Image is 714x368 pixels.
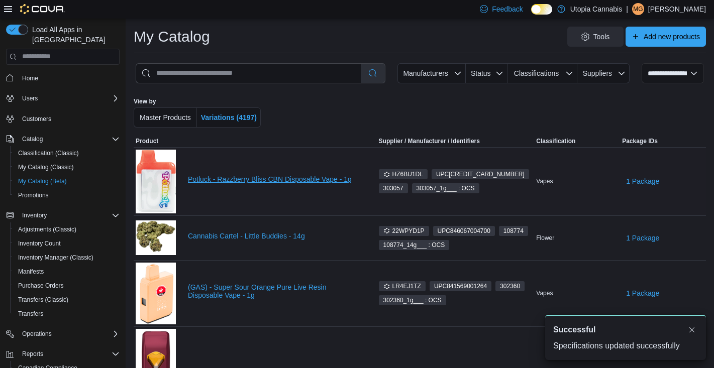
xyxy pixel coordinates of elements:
span: Product [136,137,158,145]
span: Status [471,69,491,77]
span: 22WPYD1P [383,226,425,235]
button: Adjustments (Classic) [10,222,124,236]
img: Potluck - Razzberry Bliss CBN Disposable Vape - 1g [136,150,176,213]
span: Operations [22,330,52,338]
div: Madison Goldstein [632,3,644,15]
div: Specifications updated successfully [553,340,698,352]
button: Catalog [2,132,124,146]
a: Adjustments (Classic) [14,223,80,235]
button: Promotions [10,188,124,202]
input: Dark Mode [531,4,552,15]
button: Classification (Classic) [10,146,124,160]
span: Classification [536,137,575,145]
span: Adjustments (Classic) [14,223,120,235]
span: Reports [22,350,43,358]
button: 1 Package [622,171,663,191]
button: Users [2,91,124,105]
span: Inventory Manager (Classic) [14,252,120,264]
span: UPC 841569001264 [434,282,487,291]
button: Add new products [626,27,706,47]
span: Classification (Classic) [14,147,120,159]
a: Promotions [14,189,53,201]
a: Transfers [14,308,47,320]
span: 303057 [383,184,403,193]
a: Manifests [14,266,48,278]
span: Transfers (Classic) [18,296,68,304]
span: Package IDs [622,137,658,145]
span: 302360_1g___ : OCS [383,296,442,305]
span: 108774 [499,226,528,236]
span: Tools [593,32,610,42]
span: 303057_1g___ : OCS [412,183,479,193]
span: LR4EJ1TZ [379,281,426,291]
a: Classification (Classic) [14,147,83,159]
span: 302360_1g___ : OCS [379,295,446,305]
span: Customers [22,115,51,123]
button: Master Products [134,107,197,128]
button: Operations [18,328,56,340]
span: 302360 [500,282,520,291]
span: My Catalog (Classic) [14,161,120,173]
span: HZ6BU1DL [379,169,428,179]
p: Utopia Cannabis [570,3,623,15]
span: 303057 [379,183,408,193]
span: UPC846067004700 [433,226,495,236]
div: Flower [534,232,620,244]
span: Variations (4197) [201,113,257,121]
button: Purchase Orders [10,279,124,293]
a: Transfers (Classic) [14,294,72,306]
span: UPC [CREDIT_CARD_NUMBER] [436,170,525,179]
span: MG [633,3,643,15]
span: Catalog [18,133,120,145]
span: Home [22,74,38,82]
span: Inventory Manager (Classic) [18,254,93,262]
img: Cannabis Cartel - Little Buddies - 14g [136,220,176,256]
a: Potluck - Razzberry Bliss CBN Disposable Vape - 1g [188,175,361,183]
span: Master Products [140,113,191,121]
span: 108774_14g___ : OCS [383,240,445,250]
span: Classification (Classic) [18,149,79,157]
button: Inventory Manager (Classic) [10,251,124,265]
span: My Catalog (Beta) [18,177,67,185]
span: Inventory Count [14,237,120,250]
button: Tools [567,27,624,47]
button: My Catalog (Beta) [10,174,124,188]
span: Reports [18,348,120,360]
button: Dismiss toast [686,324,698,336]
div: Vapes [534,175,620,187]
span: Successful [553,324,595,336]
button: Users [18,92,42,104]
button: Manifests [10,265,124,279]
h1: My Catalog [134,27,210,47]
span: My Catalog (Beta) [14,175,120,187]
span: Users [18,92,120,104]
span: Transfers [14,308,120,320]
button: Reports [18,348,47,360]
span: Manifests [14,266,120,278]
span: 1 Package [626,176,659,186]
span: Purchase Orders [14,280,120,292]
span: Inventory Count [18,239,61,248]
p: [PERSON_NAME] [648,3,706,15]
button: Catalog [18,133,47,145]
span: Classifications [514,69,559,77]
button: Inventory [2,208,124,222]
label: View by [134,97,156,105]
span: Catalog [22,135,43,143]
div: Notification [553,324,698,336]
button: Manufacturers [397,63,466,83]
button: Reports [2,347,124,361]
span: 1 Package [626,288,659,298]
span: Purchase Orders [18,282,64,290]
span: Load All Apps in [GEOGRAPHIC_DATA] [28,25,120,45]
span: 303057_1g___ : OCS [417,184,475,193]
span: Promotions [14,189,120,201]
span: Customers [18,112,120,125]
div: Supplier / Manufacturer / Identifiers [379,137,480,145]
span: My Catalog (Classic) [18,163,74,171]
span: Transfers (Classic) [14,294,120,306]
div: Vapes [534,287,620,299]
span: Suppliers [583,69,612,77]
button: Status [466,63,507,83]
